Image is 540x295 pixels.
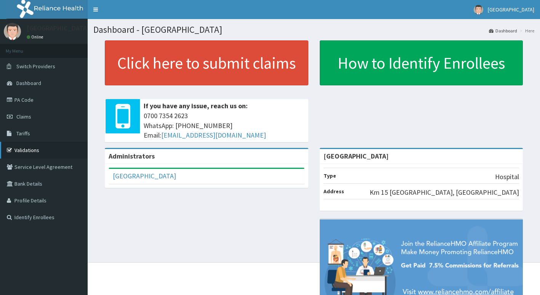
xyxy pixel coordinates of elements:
[93,25,534,35] h1: Dashboard - [GEOGRAPHIC_DATA]
[489,27,517,34] a: Dashboard
[324,152,389,160] strong: [GEOGRAPHIC_DATA]
[161,131,266,139] a: [EMAIL_ADDRESS][DOMAIN_NAME]
[370,188,519,197] p: Km 15 [GEOGRAPHIC_DATA], [GEOGRAPHIC_DATA]
[495,172,519,182] p: Hospital
[324,172,336,179] b: Type
[488,6,534,13] span: [GEOGRAPHIC_DATA]
[144,111,304,140] span: 0700 7354 2623 WhatsApp: [PHONE_NUMBER] Email:
[16,130,30,137] span: Tariffs
[16,63,55,70] span: Switch Providers
[16,80,41,87] span: Dashboard
[27,25,90,32] p: [GEOGRAPHIC_DATA]
[144,101,248,110] b: If you have any issue, reach us on:
[518,27,534,34] li: Here
[324,188,344,195] b: Address
[105,40,308,85] a: Click here to submit claims
[27,34,45,40] a: Online
[474,5,483,14] img: User Image
[320,40,523,85] a: How to Identify Enrollees
[16,113,31,120] span: Claims
[113,172,176,180] a: [GEOGRAPHIC_DATA]
[109,152,155,160] b: Administrators
[4,23,21,40] img: User Image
